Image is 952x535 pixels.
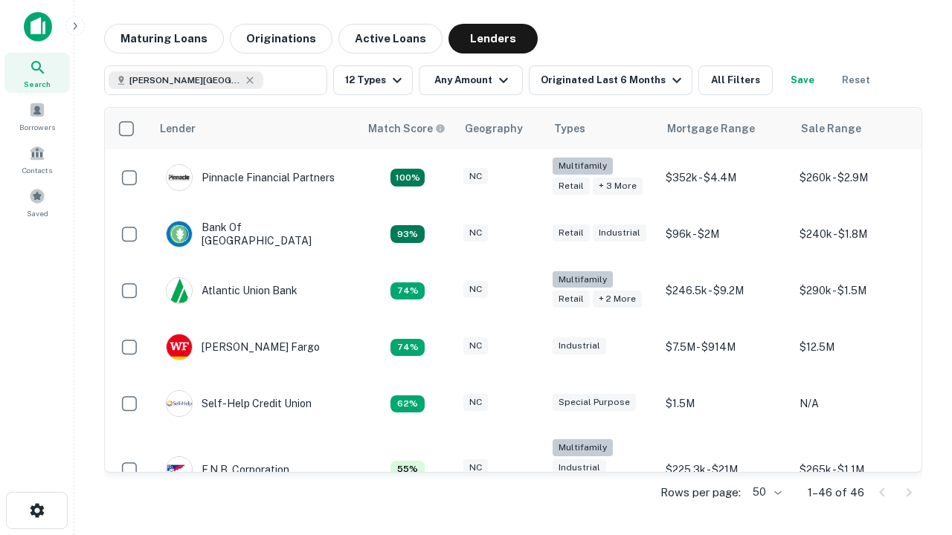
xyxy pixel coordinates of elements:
[4,139,70,179] a: Contacts
[166,390,312,417] div: Self-help Credit Union
[792,108,926,149] th: Sale Range
[553,178,590,195] div: Retail
[792,432,926,507] td: $265k - $1.1M
[166,221,344,247] div: Bank Of [GEOGRAPHIC_DATA]
[448,24,538,53] button: Lenders
[166,456,289,483] div: F.n.b. Corporation
[463,459,488,476] div: NC
[24,78,51,90] span: Search
[658,206,792,262] td: $96k - $2M
[658,319,792,375] td: $7.5M - $914M
[333,65,413,95] button: 12 Types
[658,375,792,432] td: $1.5M
[658,149,792,206] td: $352k - $4.4M
[4,53,70,93] a: Search
[792,375,926,432] td: N/A
[390,461,425,479] div: Matching Properties: 9, hasApolloMatch: undefined
[553,224,590,241] div: Retail
[4,96,70,136] a: Borrowers
[19,121,55,133] span: Borrowers
[160,120,196,137] div: Lender
[456,108,545,149] th: Geography
[166,334,320,360] div: [PERSON_NAME] Fargo
[593,178,643,195] div: + 3 more
[593,291,642,308] div: + 2 more
[808,484,864,502] p: 1–46 of 46
[747,481,784,503] div: 50
[878,369,952,440] iframe: Chat Widget
[4,182,70,222] a: Saved
[167,221,192,247] img: picture
[553,158,613,175] div: Multifamily
[554,120,585,137] div: Types
[658,432,792,507] td: $225.3k - $21M
[230,24,332,53] button: Originations
[553,459,606,476] div: Industrial
[545,108,658,149] th: Types
[553,394,636,411] div: Special Purpose
[24,12,52,42] img: capitalize-icon.png
[658,262,792,319] td: $246.5k - $9.2M
[338,24,443,53] button: Active Loans
[27,207,48,219] span: Saved
[541,71,686,89] div: Originated Last 6 Months
[167,334,192,360] img: picture
[779,65,826,95] button: Save your search to get updates of matches that match your search criteria.
[368,120,446,137] div: Capitalize uses an advanced AI algorithm to match your search with the best lender. The match sco...
[463,168,488,185] div: NC
[792,262,926,319] td: $290k - $1.5M
[390,395,425,413] div: Matching Properties: 10, hasApolloMatch: undefined
[553,291,590,308] div: Retail
[419,65,523,95] button: Any Amount
[390,282,425,300] div: Matching Properties: 12, hasApolloMatch: undefined
[359,108,456,149] th: Capitalize uses an advanced AI algorithm to match your search with the best lender. The match sco...
[553,337,606,354] div: Industrial
[167,278,192,303] img: picture
[390,339,425,357] div: Matching Properties: 12, hasApolloMatch: undefined
[792,206,926,262] td: $240k - $1.8M
[832,65,880,95] button: Reset
[660,484,741,502] p: Rows per page:
[104,24,224,53] button: Maturing Loans
[553,271,613,288] div: Multifamily
[167,391,192,416] img: picture
[151,108,359,149] th: Lender
[167,165,192,190] img: picture
[553,439,613,456] div: Multifamily
[792,319,926,375] td: $12.5M
[166,277,297,304] div: Atlantic Union Bank
[22,164,52,176] span: Contacts
[463,224,488,241] div: NC
[529,65,692,95] button: Originated Last 6 Months
[463,281,488,298] div: NC
[390,169,425,187] div: Matching Properties: 29, hasApolloMatch: undefined
[166,164,335,191] div: Pinnacle Financial Partners
[368,120,443,137] h6: Match Score
[465,120,523,137] div: Geography
[698,65,773,95] button: All Filters
[129,74,241,87] span: [PERSON_NAME][GEOGRAPHIC_DATA], [GEOGRAPHIC_DATA]
[167,457,192,482] img: picture
[801,120,861,137] div: Sale Range
[792,149,926,206] td: $260k - $2.9M
[463,337,488,354] div: NC
[463,394,488,411] div: NC
[593,224,646,241] div: Industrial
[658,108,792,149] th: Mortgage Range
[667,120,755,137] div: Mortgage Range
[390,225,425,243] div: Matching Properties: 15, hasApolloMatch: undefined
